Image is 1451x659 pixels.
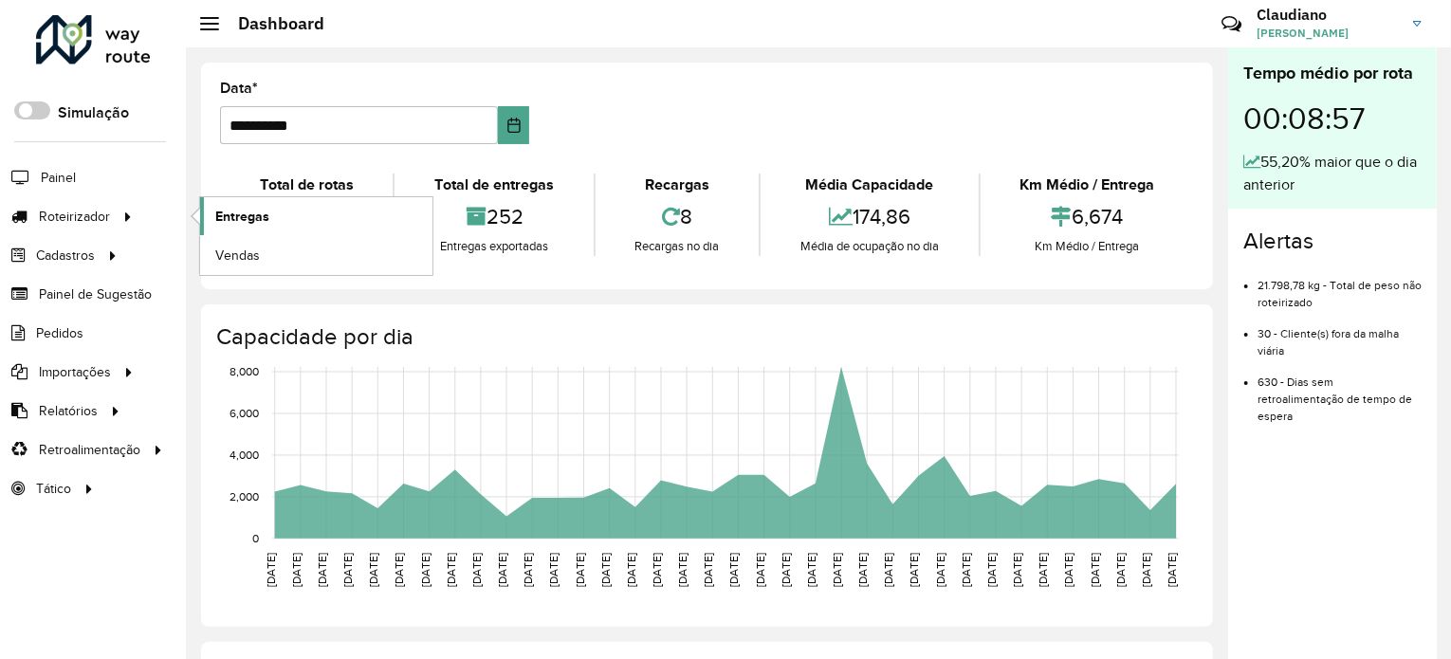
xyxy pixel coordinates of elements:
text: [DATE] [856,553,869,587]
text: [DATE] [625,553,637,587]
div: Km Médio / Entrega [985,174,1189,196]
span: Entregas [215,207,269,227]
text: 6,000 [230,407,259,419]
li: 21.798,78 kg - Total de peso não roteirizado [1258,263,1422,311]
text: 0 [252,532,259,544]
text: [DATE] [1037,553,1049,587]
span: Retroalimentação [39,440,140,460]
span: Roteirizador [39,207,110,227]
text: [DATE] [574,553,586,587]
text: [DATE] [651,553,663,587]
text: [DATE] [960,553,972,587]
div: Média de ocupação no dia [765,237,973,256]
span: Cadastros [36,246,95,265]
h3: Claudiano [1257,6,1399,24]
text: [DATE] [934,553,946,587]
text: [DATE] [1089,553,1101,587]
text: [DATE] [985,553,998,587]
text: [DATE] [1114,553,1127,587]
label: Simulação [58,101,129,124]
div: Total de rotas [225,174,388,196]
div: 55,20% maior que o dia anterior [1243,151,1422,196]
text: [DATE] [831,553,843,587]
text: [DATE] [445,553,457,587]
div: Total de entregas [399,174,588,196]
text: [DATE] [702,553,714,587]
div: 174,86 [765,196,973,237]
span: Vendas [215,246,260,265]
div: Recargas no dia [600,237,754,256]
text: [DATE] [1166,553,1178,587]
text: [DATE] [496,553,508,587]
text: [DATE] [522,553,534,587]
div: Média Capacidade [765,174,973,196]
text: [DATE] [367,553,379,587]
li: 30 - Cliente(s) fora da malha viária [1258,311,1422,359]
text: [DATE] [728,553,741,587]
div: 6,674 [985,196,1189,237]
text: [DATE] [265,553,277,587]
text: [DATE] [547,553,560,587]
text: [DATE] [805,553,817,587]
text: [DATE] [470,553,483,587]
text: [DATE] [883,553,895,587]
div: 8 [600,196,754,237]
span: Painel de Sugestão [39,284,152,304]
a: Vendas [200,236,432,274]
text: [DATE] [909,553,921,587]
span: Pedidos [36,323,83,343]
h4: Capacidade por dia [216,323,1194,351]
button: Choose Date [498,106,530,144]
span: Painel [41,168,76,188]
h2: Dashboard [219,13,324,34]
text: [DATE] [419,553,432,587]
text: 8,000 [230,365,259,377]
text: 2,000 [230,490,259,503]
a: Contato Rápido [1211,4,1252,45]
div: 00:08:57 [1243,86,1422,151]
text: 4,000 [230,448,259,461]
div: Entregas exportadas [399,237,588,256]
text: [DATE] [316,553,328,587]
text: [DATE] [1063,553,1075,587]
div: Recargas [600,174,754,196]
text: [DATE] [599,553,612,587]
span: [PERSON_NAME] [1257,25,1399,42]
text: [DATE] [1011,553,1023,587]
span: Importações [39,362,111,382]
text: [DATE] [341,553,354,587]
a: Entregas [200,197,432,235]
span: Tático [36,479,71,499]
span: Relatórios [39,401,98,421]
li: 630 - Dias sem retroalimentação de tempo de espera [1258,359,1422,425]
div: 252 [399,196,588,237]
div: Km Médio / Entrega [985,237,1189,256]
label: Data [220,77,258,100]
text: [DATE] [676,553,689,587]
h4: Alertas [1243,228,1422,255]
text: [DATE] [1140,553,1152,587]
text: [DATE] [780,553,792,587]
text: [DATE] [394,553,406,587]
text: [DATE] [290,553,303,587]
div: Tempo médio por rota [1243,61,1422,86]
text: [DATE] [754,553,766,587]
